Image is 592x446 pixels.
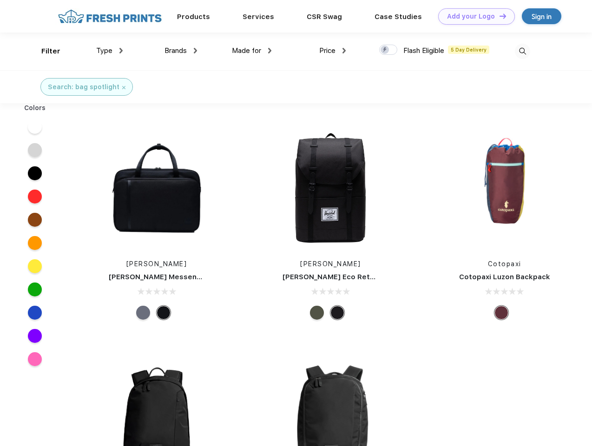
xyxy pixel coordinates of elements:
a: [PERSON_NAME] [300,260,361,268]
img: dropdown.png [268,48,271,53]
img: func=resize&h=266 [443,126,566,250]
a: Products [177,13,210,21]
span: Type [96,46,112,55]
img: filter_cancel.svg [122,86,125,89]
img: func=resize&h=266 [95,126,218,250]
span: Price [319,46,335,55]
div: Raven Crosshatch [136,306,150,320]
span: Made for [232,46,261,55]
a: [PERSON_NAME] Messenger [109,273,209,281]
div: Black [330,306,344,320]
img: DT [500,13,506,19]
div: Filter [41,46,60,57]
div: Surprise [494,306,508,320]
a: [PERSON_NAME] [126,260,187,268]
div: Colors [17,103,53,113]
img: fo%20logo%202.webp [55,8,164,25]
div: Sign in [532,11,552,22]
a: Cotopaxi Luzon Backpack [459,273,550,281]
span: Flash Eligible [403,46,444,55]
img: dropdown.png [119,48,123,53]
div: Black [157,306,171,320]
img: func=resize&h=266 [269,126,392,250]
div: Search: bag spotlight [48,82,119,92]
a: Sign in [522,8,561,24]
a: [PERSON_NAME] Eco Retreat 15" Computer Backpack [283,273,473,281]
div: Forest [310,306,324,320]
img: desktop_search.svg [515,44,530,59]
img: dropdown.png [342,48,346,53]
img: dropdown.png [194,48,197,53]
a: Cotopaxi [488,260,521,268]
div: Add your Logo [447,13,495,20]
span: Brands [164,46,187,55]
span: 5 Day Delivery [448,46,489,54]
